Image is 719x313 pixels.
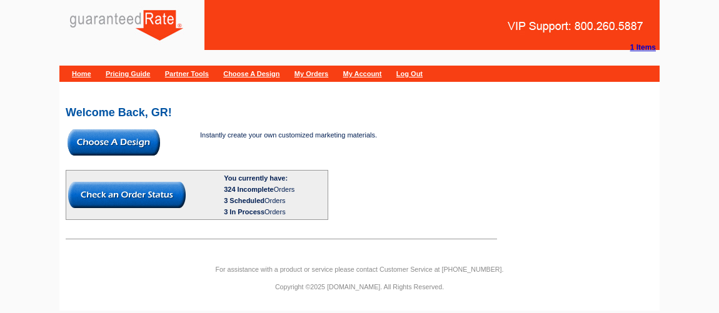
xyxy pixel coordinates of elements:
div: Orders Orders Orders [224,184,326,217]
span: 3 Scheduled [224,197,264,204]
b: You currently have: [224,174,288,182]
strong: 1 Items [630,43,656,52]
img: button-choose-design.gif [68,129,160,156]
a: My Account [343,70,382,77]
a: Partner Tools [165,70,209,77]
a: My Orders [294,70,328,77]
a: Choose A Design [223,70,279,77]
a: Home [72,70,91,77]
img: button-check-order-status.gif [68,182,186,208]
span: 3 In Process [224,208,264,216]
a: Pricing Guide [106,70,151,77]
p: For assistance with a product or service please contact Customer Service at [PHONE_NUMBER]. [59,264,660,275]
h2: Welcome Back, GR! [66,107,653,118]
a: Log Out [396,70,423,77]
p: Copyright ©2025 [DOMAIN_NAME]. All Rights Reserved. [59,281,660,292]
span: 324 Incomplete [224,186,273,193]
span: Instantly create your own customized marketing materials. [200,131,377,139]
